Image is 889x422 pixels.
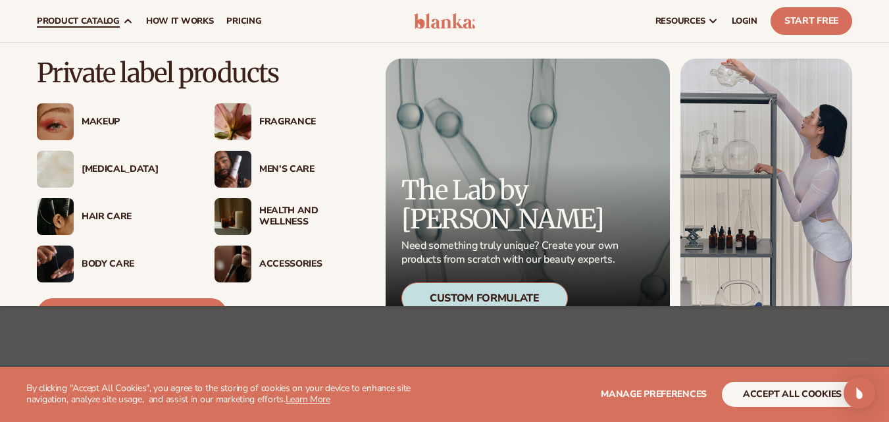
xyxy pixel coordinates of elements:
[215,151,366,188] a: Male holding moisturizer bottle. Men’s Care
[601,382,707,407] button: Manage preferences
[82,117,188,128] div: Makeup
[37,198,74,235] img: Female hair pulled back with clips.
[259,117,366,128] div: Fragrance
[82,211,188,223] div: Hair Care
[37,103,74,140] img: Female with glitter eye makeup.
[37,103,188,140] a: Female with glitter eye makeup. Makeup
[401,239,622,267] p: Need something truly unique? Create your own products from scratch with our beauty experts.
[771,7,852,35] a: Start Free
[215,103,366,140] a: Pink blooming flower. Fragrance
[215,198,251,235] img: Candles and incense on table.
[37,246,74,282] img: Male hand applying moisturizer.
[844,377,875,409] div: Open Intercom Messenger
[259,205,366,228] div: Health And Wellness
[82,259,188,270] div: Body Care
[26,383,439,406] p: By clicking "Accept All Cookies", you agree to the storing of cookies on your device to enhance s...
[286,393,330,406] a: Learn More
[37,151,74,188] img: Cream moisturizer swatch.
[215,246,366,282] a: Female with makeup brush. Accessories
[732,16,757,26] span: LOGIN
[37,298,227,330] a: View Product Catalog
[37,246,188,282] a: Male hand applying moisturizer. Body Care
[655,16,705,26] span: resources
[226,16,261,26] span: pricing
[146,16,214,26] span: How It Works
[601,388,707,400] span: Manage preferences
[82,164,188,175] div: [MEDICAL_DATA]
[401,282,568,314] div: Custom Formulate
[37,198,188,235] a: Female hair pulled back with clips. Hair Care
[401,176,622,234] p: The Lab by [PERSON_NAME]
[37,16,120,26] span: product catalog
[414,13,476,29] img: logo
[680,59,852,330] img: Female in lab with equipment.
[259,164,366,175] div: Men’s Care
[215,151,251,188] img: Male holding moisturizer bottle.
[259,259,366,270] div: Accessories
[215,198,366,235] a: Candles and incense on table. Health And Wellness
[37,59,366,88] p: Private label products
[215,103,251,140] img: Pink blooming flower.
[722,382,863,407] button: accept all cookies
[215,246,251,282] img: Female with makeup brush.
[386,59,670,330] a: Microscopic product formula. The Lab by [PERSON_NAME] Need something truly unique? Create your ow...
[37,151,188,188] a: Cream moisturizer swatch. [MEDICAL_DATA]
